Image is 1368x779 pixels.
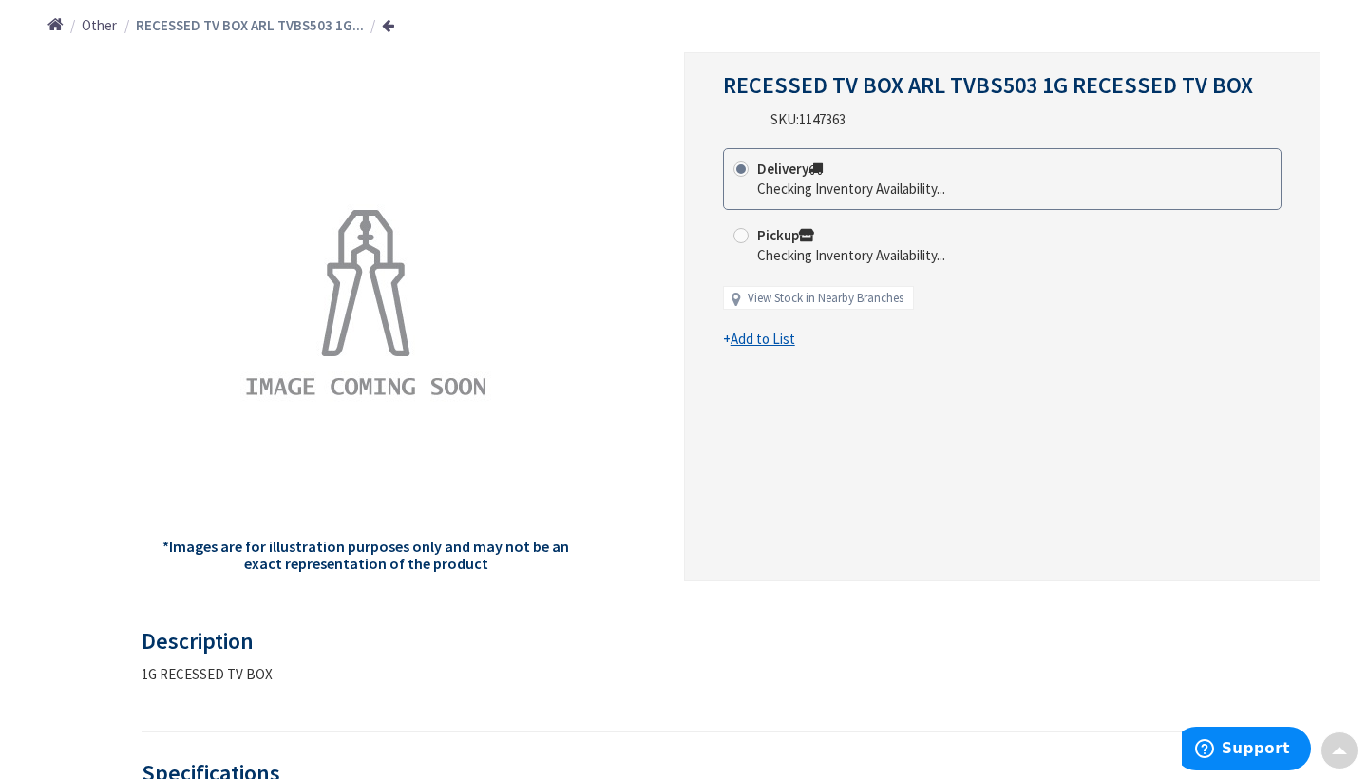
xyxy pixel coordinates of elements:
[757,179,945,199] div: Checking Inventory Availability...
[731,330,795,348] u: Add to List
[770,109,845,129] div: SKU:
[723,329,795,349] a: +Add to List
[757,245,945,265] div: Checking Inventory Availability...
[149,539,582,572] h5: *Images are for illustration purposes only and may not be an exact representation of the product
[723,70,1253,100] span: RECESSED TV BOX ARL TVBS503 1G RECESSED TV BOX
[142,664,1212,684] div: 1G RECESSED TV BOX
[757,160,823,178] strong: Delivery
[757,226,814,244] strong: Pickup
[723,330,795,348] span: +
[136,16,364,34] strong: RECESSED TV BOX ARL TVBS503 1G...
[82,16,117,34] span: Other
[82,15,117,35] a: Other
[1182,727,1311,774] iframe: Opens a widget where you can find more information
[233,174,499,440] img: RECESSED TV BOX ARL TVBS503 1G RECESSED TV BOX
[748,290,903,308] a: View Stock in Nearby Branches
[799,110,845,128] span: 1147363
[142,629,1212,654] h3: Description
